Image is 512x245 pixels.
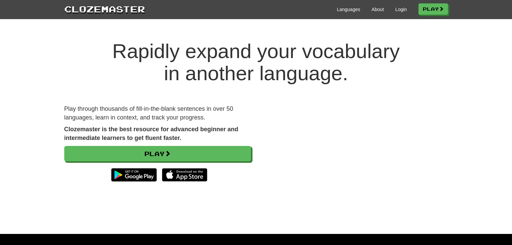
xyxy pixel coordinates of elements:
a: About [372,6,384,13]
img: Download_on_the_App_Store_Badge_US-UK_135x40-25178aeef6eb6b83b96f5f2d004eda3bffbb37122de64afbaef7... [162,168,207,182]
a: Play [418,3,448,15]
strong: Clozemaster is the best resource for advanced beginner and intermediate learners to get fluent fa... [64,126,238,141]
a: Clozemaster [64,3,145,15]
a: Login [395,6,407,13]
a: Languages [337,6,360,13]
img: Get it on Google Play [108,165,160,185]
p: Play through thousands of fill-in-the-blank sentences in over 50 languages, learn in context, and... [64,105,251,122]
a: Play [64,146,251,161]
